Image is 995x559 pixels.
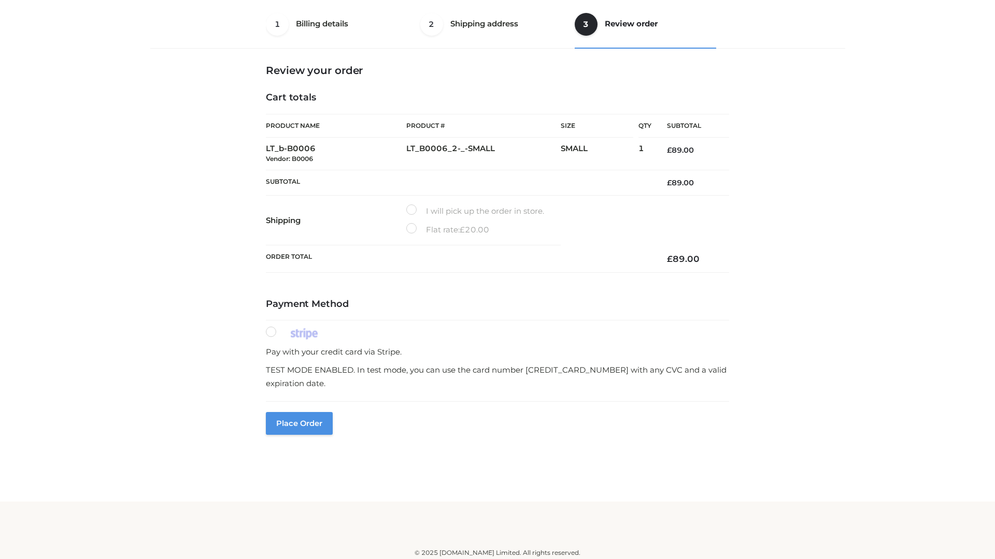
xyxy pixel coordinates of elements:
th: Subtotal [651,114,729,138]
th: Order Total [266,245,651,273]
p: TEST MODE ENABLED. In test mode, you can use the card number [CREDIT_CARD_NUMBER] with any CVC an... [266,363,729,390]
small: Vendor: B0006 [266,155,313,163]
span: £ [460,225,465,234]
button: Place order [266,412,333,435]
th: Product # [406,114,561,138]
bdi: 89.00 [667,145,694,155]
span: £ [667,254,673,264]
th: Size [561,114,633,138]
td: 1 [638,138,651,170]
span: £ [667,178,672,187]
h4: Payment Method [266,299,729,310]
label: I will pick up the order in store. [406,204,544,218]
th: Qty [638,114,651,138]
td: SMALL [561,138,638,170]
bdi: 89.00 [667,178,694,187]
p: Pay with your credit card via Stripe. [266,345,729,359]
th: Shipping [266,196,406,245]
label: Flat rate: [406,223,489,237]
th: Product Name [266,114,406,138]
div: © 2025 [DOMAIN_NAME] Limited. All rights reserved. [154,548,841,558]
td: LT_b-B0006 [266,138,406,170]
th: Subtotal [266,170,651,195]
td: LT_B0006_2-_-SMALL [406,138,561,170]
bdi: 20.00 [460,225,489,234]
h4: Cart totals [266,92,729,104]
span: £ [667,145,672,155]
bdi: 89.00 [667,254,700,264]
h3: Review your order [266,64,729,77]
